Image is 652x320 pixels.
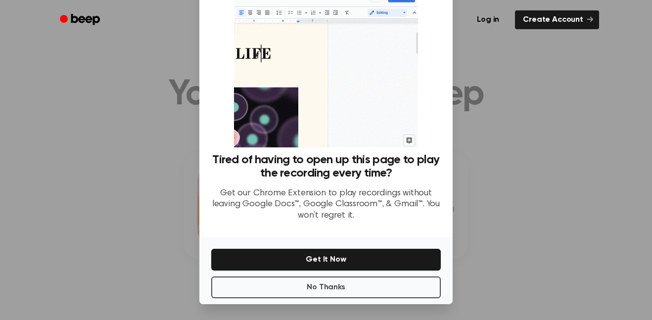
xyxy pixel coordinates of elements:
button: Get It Now [211,249,441,271]
a: Create Account [515,10,599,29]
p: Get our Chrome Extension to play recordings without leaving Google Docs™, Google Classroom™, & Gm... [211,188,441,222]
a: Log in [467,8,509,31]
button: No Thanks [211,276,441,298]
a: Beep [53,10,109,30]
h3: Tired of having to open up this page to play the recording every time? [211,153,441,180]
